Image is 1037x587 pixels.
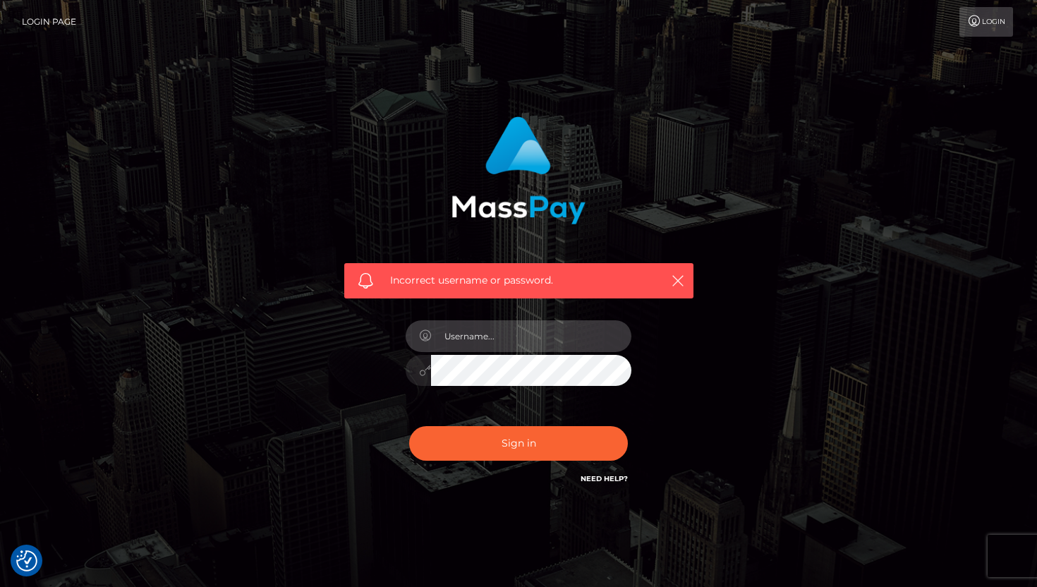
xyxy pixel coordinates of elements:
[22,7,76,37] a: Login Page
[431,320,631,352] input: Username...
[16,550,37,571] button: Consent Preferences
[16,550,37,571] img: Revisit consent button
[581,474,628,483] a: Need Help?
[959,7,1013,37] a: Login
[451,116,586,224] img: MassPay Login
[390,273,648,288] span: Incorrect username or password.
[409,426,628,461] button: Sign in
